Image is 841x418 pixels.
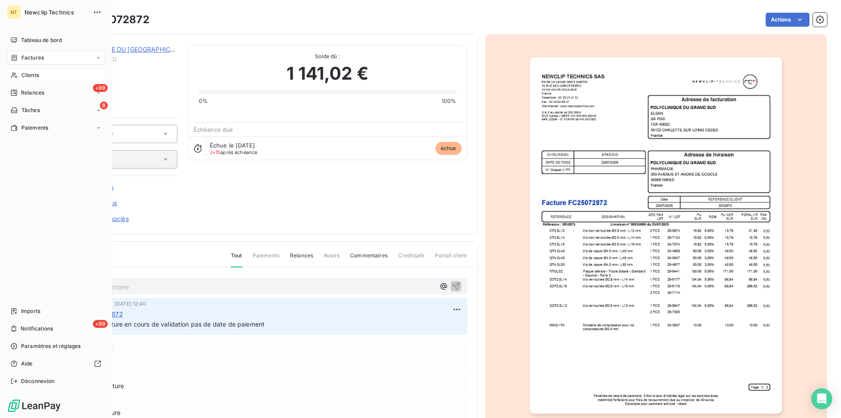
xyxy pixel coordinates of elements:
[530,57,782,414] img: invoice_thumbnail
[324,252,339,267] span: Avoirs
[435,252,467,267] span: Portail client
[21,71,39,79] span: Clients
[58,320,265,328] span: Mail du 30/09 facture en cours de validation pas de date de paiement
[21,307,40,315] span: Imports
[93,320,108,328] span: +99
[7,5,21,19] div: NT
[199,53,456,60] span: Solde dû :
[21,124,48,132] span: Paiements
[442,97,456,105] span: 100%
[210,142,255,149] span: Échue le [DATE]
[766,13,809,27] button: Actions
[290,252,313,267] span: Relances
[100,102,108,109] span: 8
[398,252,425,267] span: Creditsafe
[82,12,149,28] h3: FC25072872
[435,142,462,155] span: échue
[21,54,44,62] span: Factures
[69,46,191,53] a: POLYCLINIQUE DU [GEOGRAPHIC_DATA]
[811,388,832,409] div: Open Intercom Messenger
[21,89,44,97] span: Relances
[21,360,33,368] span: Aide
[21,106,40,114] span: Tâches
[286,60,368,87] span: 1 141,02 €
[210,149,221,155] span: J+15
[93,84,108,92] span: +99
[69,56,177,63] span: POLYGRANDSUD
[21,36,62,44] span: Tableau de bord
[350,252,388,267] span: Commentaires
[115,301,146,306] span: [DATE] 12:40
[194,126,233,133] span: Échéance due
[21,325,53,333] span: Notifications
[25,9,88,16] span: Newclip Technics
[21,342,81,350] span: Paramètres et réglages
[21,377,55,385] span: Déconnexion
[253,252,279,267] span: Paiements
[231,252,242,267] span: Tout
[199,97,208,105] span: 0%
[7,357,105,371] a: Aide
[7,399,61,413] img: Logo LeanPay
[210,150,258,155] span: après échéance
